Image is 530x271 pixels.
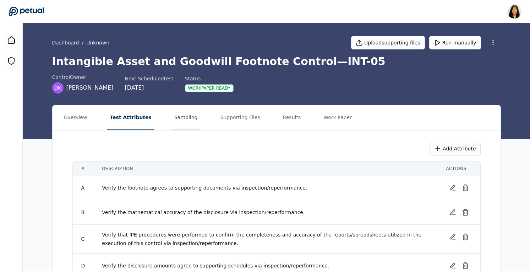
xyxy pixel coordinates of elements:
span: Verify the mathematical accuracy of the disclosure via inspection/reperformance. [102,209,305,215]
button: Add Attribute [430,142,480,155]
button: Work Paper [321,105,355,130]
span: B [81,209,85,215]
button: Sampling [171,105,201,130]
button: Delete test attribute [459,230,472,243]
span: C [81,236,85,242]
h1: Intangible Asset and Goodwill Footnote Control — INT-05 [52,55,501,68]
button: Uploadsupporting files [351,36,425,49]
button: Results [280,105,304,130]
th: # [73,161,94,176]
a: Go to Dashboard [9,6,44,16]
span: D [81,263,85,269]
div: Next Scheduled test [125,75,173,82]
span: DK [54,84,61,91]
span: Verify the disclosure amounts agree to supporting schedules via inspection/reperformance. [102,263,329,269]
span: [PERSON_NAME] [66,84,114,92]
a: SOC [3,52,20,69]
div: Workpaper Ready [185,84,234,92]
button: Supporting Files [217,105,263,130]
nav: Tabs [53,105,501,130]
button: Edit test attribute [446,181,459,194]
th: Description [93,161,437,176]
span: Verify that IPE procedures were performed to confirm the completeness and accuracy of the reports... [102,232,423,246]
button: Unknown [86,39,109,46]
div: / [52,39,110,46]
th: Actions [438,161,480,176]
a: Dashboard [3,32,20,49]
div: control Owner [52,74,114,81]
div: [DATE] [125,84,173,92]
span: A [81,185,85,191]
button: Test Attributes [107,105,154,130]
a: Dashboard [52,39,79,46]
button: Delete test attribute [459,206,472,219]
button: Overview [61,105,90,130]
button: Run manually [429,36,481,49]
div: Status [185,75,234,82]
button: Edit test attribute [446,206,459,219]
span: Verify the footnote agrees to supporting documents via inspection/reperformance. [102,185,307,191]
button: Delete test attribute [459,181,472,194]
img: Renee Park [507,4,521,18]
button: Edit test attribute [446,230,459,243]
